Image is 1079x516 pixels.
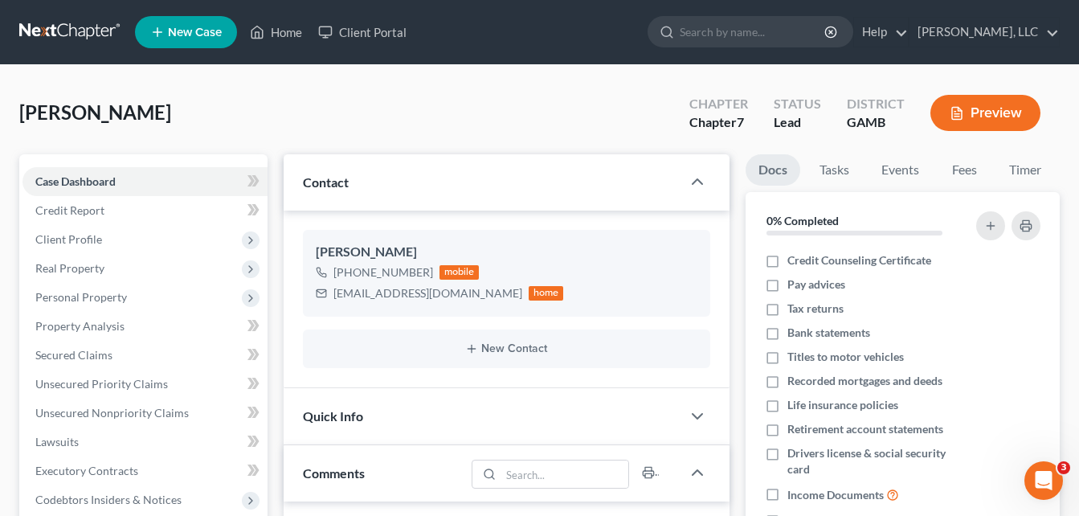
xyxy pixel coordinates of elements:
a: Secured Claims [22,341,268,370]
a: Events [869,154,932,186]
a: Timer [996,154,1054,186]
span: Codebtors Insiders & Notices [35,493,182,506]
a: Lawsuits [22,428,268,457]
input: Search by name... [680,17,827,47]
span: Unsecured Nonpriority Claims [35,406,189,420]
div: mobile [439,265,480,280]
span: New Case [168,27,222,39]
div: Chapter [689,95,748,113]
span: [PERSON_NAME] [19,100,171,124]
span: Life insurance policies [787,397,898,413]
a: Docs [746,154,800,186]
strong: 0% Completed [766,214,839,227]
span: Personal Property [35,290,127,304]
span: Lawsuits [35,435,79,448]
a: Unsecured Priority Claims [22,370,268,399]
span: Income Documents [787,487,884,503]
span: Recorded mortgages and deeds [787,373,942,389]
span: Drivers license & social security card [787,445,967,477]
span: Credit Counseling Certificate [787,252,931,268]
div: home [529,286,564,301]
a: Case Dashboard [22,167,268,196]
span: Property Analysis [35,319,125,333]
a: Unsecured Nonpriority Claims [22,399,268,428]
button: Preview [930,95,1040,131]
span: Client Profile [35,232,102,246]
span: Titles to motor vehicles [787,349,904,365]
input: Search... [501,461,629,488]
div: GAMB [847,113,905,132]
div: Chapter [689,113,748,132]
span: Comments [303,465,365,481]
a: Tasks [807,154,862,186]
span: Quick Info [303,408,363,424]
div: Lead [774,113,821,132]
span: Secured Claims [35,348,112,362]
div: Status [774,95,821,113]
span: Pay advices [787,276,845,293]
div: District [847,95,905,113]
button: New Contact [316,342,697,355]
span: Contact [303,174,349,190]
span: Bank statements [787,325,870,341]
span: Retirement account statements [787,421,943,437]
span: Unsecured Priority Claims [35,377,168,391]
a: Credit Report [22,196,268,225]
iframe: Intercom live chat [1024,461,1063,500]
div: [PERSON_NAME] [316,243,697,262]
span: Executory Contracts [35,464,138,477]
span: Case Dashboard [35,174,116,188]
span: Real Property [35,261,104,275]
a: Executory Contracts [22,457,268,485]
div: [PHONE_NUMBER] [333,264,433,281]
a: Property Analysis [22,312,268,341]
span: Tax returns [787,301,844,317]
a: Home [242,18,310,47]
a: [PERSON_NAME], LLC [909,18,1059,47]
span: Credit Report [35,203,104,217]
a: Client Portal [310,18,415,47]
a: Help [854,18,908,47]
span: 7 [737,114,744,129]
div: [EMAIL_ADDRESS][DOMAIN_NAME] [333,285,522,301]
span: 3 [1057,461,1070,474]
a: Fees [938,154,990,186]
